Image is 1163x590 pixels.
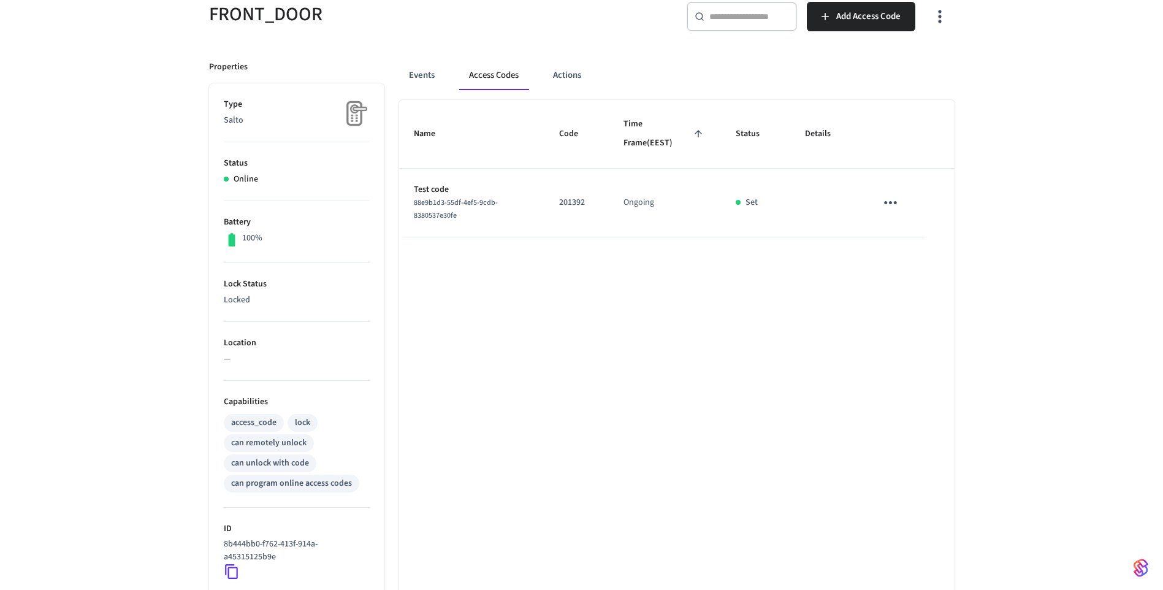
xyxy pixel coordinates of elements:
[224,114,370,127] p: Salto
[224,216,370,229] p: Battery
[609,169,722,237] td: Ongoing
[231,457,309,470] div: can unlock with code
[234,173,258,186] p: Online
[295,416,310,429] div: lock
[399,61,955,90] div: ant example
[623,115,707,153] span: Time Frame(EEST)
[745,196,758,209] p: Set
[543,61,591,90] button: Actions
[224,538,365,564] p: 8b444bb0-f762-413f-914a-a45315125b9e
[209,61,248,74] p: Properties
[414,197,498,221] span: 88e9b1d3-55df-4ef5-9cdb-8380537e30fe
[231,416,276,429] div: access_code
[459,61,528,90] button: Access Codes
[414,183,530,196] p: Test code
[224,523,370,535] p: ID
[836,9,901,25] span: Add Access Code
[231,477,352,490] div: can program online access codes
[1134,558,1148,578] img: SeamLogoGradient.69752ec5.svg
[224,278,370,291] p: Lock Status
[399,61,444,90] button: Events
[224,157,370,170] p: Status
[224,396,370,408] p: Capabilities
[736,125,776,144] span: Status
[224,353,370,366] p: —
[209,2,574,27] h5: FRONT_DOOR
[242,232,262,245] p: 100%
[224,294,370,307] p: Locked
[399,100,955,237] table: sticky table
[224,98,370,111] p: Type
[231,437,307,450] div: can remotely unlock
[414,125,451,144] span: Name
[559,125,594,144] span: Code
[559,196,594,209] p: 201392
[224,337,370,350] p: Location
[805,125,847,144] span: Details
[807,2,915,31] button: Add Access Code
[339,98,370,129] img: Placeholder Lock Image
